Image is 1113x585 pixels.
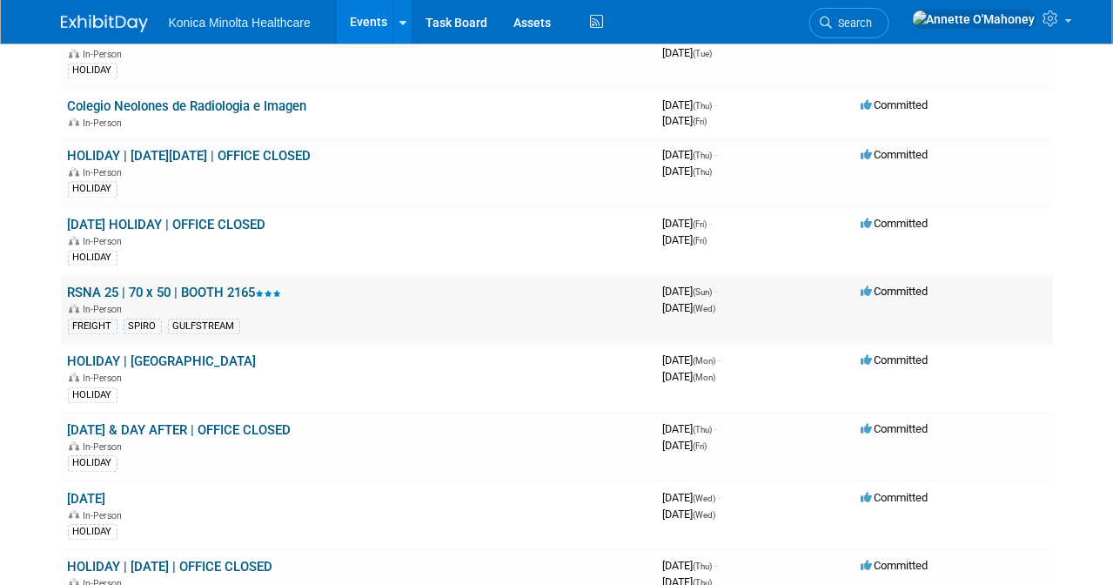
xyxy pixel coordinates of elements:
img: Annette O'Mahoney [912,10,1036,29]
span: - [715,286,718,299]
a: [DATE] HOLIDAY | OFFICE CLOSED [68,218,266,233]
a: [DATE] [68,492,106,508]
span: - [710,218,713,231]
span: (Sun) [694,288,713,298]
span: Committed [862,149,929,162]
span: - [719,354,721,367]
span: [DATE] [663,492,721,505]
span: (Wed) [694,511,716,521]
img: In-Person Event [69,237,79,245]
span: Committed [862,423,929,436]
img: In-Person Event [69,511,79,520]
span: - [715,99,718,112]
img: In-Person Event [69,305,79,313]
a: HOLIDAY | [DATE] | OFFICE CLOSED [68,560,273,575]
a: RSNA 25 | 70 x 50 | BOOTH 2165 [68,286,282,301]
span: - [715,423,718,436]
span: Committed [862,492,929,505]
div: HOLIDAY [68,456,117,472]
a: HOLIDAY | [DATE] [68,30,170,46]
span: (Thu) [694,151,713,161]
span: (Wed) [694,494,716,504]
span: [DATE] [663,440,707,453]
span: Committed [862,286,929,299]
span: In-Person [84,50,128,61]
a: Colegio Neolones de Radiologia e Imagen [68,99,307,115]
span: [DATE] [663,286,718,299]
span: [DATE] [663,218,713,231]
span: (Thu) [694,426,713,435]
span: In-Person [84,442,128,454]
span: - [719,492,721,505]
span: [DATE] [663,47,713,60]
div: HOLIDAY [68,251,117,266]
a: [DATE] & DAY AFTER | OFFICE CLOSED [68,423,292,439]
span: (Tue) [694,50,713,59]
span: [DATE] [663,99,718,112]
span: (Mon) [694,357,716,366]
span: Committed [862,354,929,367]
span: In-Person [84,168,128,179]
span: (Fri) [694,442,707,452]
span: In-Person [84,511,128,522]
span: [DATE] [663,165,713,178]
span: [DATE] [663,149,718,162]
span: (Thu) [694,562,713,572]
span: In-Person [84,305,128,316]
img: In-Person Event [69,50,79,58]
div: HOLIDAY [68,525,117,541]
span: Committed [862,560,929,573]
span: [DATE] [663,115,707,128]
span: (Fri) [694,237,707,246]
span: (Thu) [694,168,713,178]
span: [DATE] [663,508,716,521]
span: In-Person [84,373,128,385]
span: - [715,560,718,573]
span: - [715,149,718,162]
img: In-Person Event [69,118,79,127]
span: (Fri) [694,118,707,127]
span: Konica Minolta Healthcare [169,16,311,30]
span: Search [833,17,873,30]
div: SPIRO [124,319,162,335]
span: Committed [862,99,929,112]
img: In-Person Event [69,168,79,177]
span: [DATE] [663,371,716,384]
span: [DATE] [663,354,721,367]
a: Search [809,8,889,38]
span: Committed [862,218,929,231]
div: HOLIDAY [68,388,117,404]
span: [DATE] [663,302,716,315]
a: HOLIDAY | [GEOGRAPHIC_DATA] [68,354,257,370]
div: HOLIDAY [68,182,117,198]
span: [DATE] [663,560,718,573]
div: FREIGHT [68,319,117,335]
span: (Wed) [694,305,716,314]
span: [DATE] [663,234,707,247]
a: HOLIDAY | [DATE][DATE] | OFFICE CLOSED [68,149,312,165]
span: In-Person [84,118,128,130]
span: (Fri) [694,220,707,230]
div: GULFSTREAM [168,319,240,335]
img: In-Person Event [69,442,79,451]
span: (Thu) [694,102,713,111]
img: In-Person Event [69,373,79,382]
img: ExhibitDay [61,15,148,32]
span: [DATE] [663,423,718,436]
span: In-Person [84,237,128,248]
div: HOLIDAY [68,64,117,79]
span: (Mon) [694,373,716,383]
